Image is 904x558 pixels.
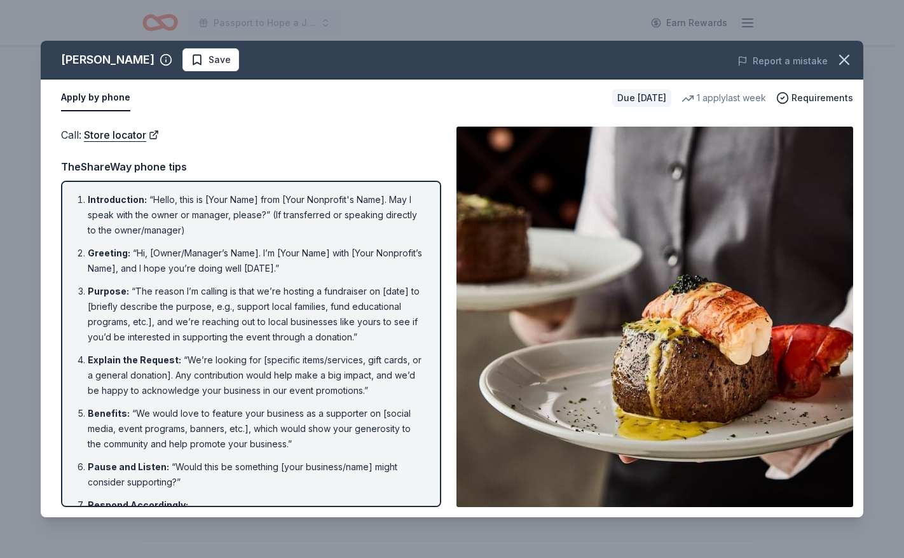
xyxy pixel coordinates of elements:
span: Requirements [791,90,853,106]
li: “We’re looking for [specific items/services, gift cards, or a general donation]. Any contribution... [88,352,422,398]
button: Apply by phone [61,85,130,111]
span: Save [209,52,231,67]
span: Purpose : [88,286,129,296]
li: “Would this be something [your business/name] might consider supporting?” [88,459,422,490]
div: [PERSON_NAME] [61,50,154,70]
span: Greeting : [88,248,130,258]
span: Pause and Listen : [88,461,169,472]
li: “We would love to feature your business as a supporter on [social media, event programs, banners,... [88,406,422,452]
div: 1 apply last week [681,90,766,106]
img: Image for Fleming's [456,127,853,507]
span: Benefits : [88,408,130,419]
a: Store locator [84,127,159,143]
li: “Hi, [Owner/Manager’s Name]. I’m [Your Name] with [Your Nonprofit’s Name], and I hope you’re doin... [88,246,422,276]
button: Requirements [776,90,853,106]
span: Introduction : [88,194,147,205]
span: Explain the Request : [88,354,181,365]
div: Call : [61,127,441,143]
button: Save [182,48,239,71]
li: “The reason I’m calling is that we’re hosting a fundraiser on [date] to [briefly describe the pur... [88,284,422,345]
span: Respond Accordingly : [88,499,188,510]
div: TheShareWay phone tips [61,158,441,175]
button: Report a mistake [737,53,828,69]
li: “Hello, this is [Your Name] from [Your Nonprofit's Name]. May I speak with the owner or manager, ... [88,192,422,238]
div: Due [DATE] [612,89,671,107]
